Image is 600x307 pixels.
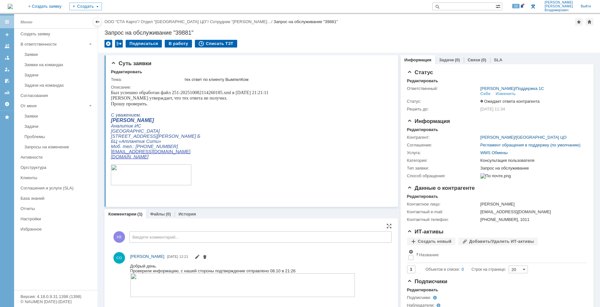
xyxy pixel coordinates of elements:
div: Заявки [24,52,94,57]
a: [GEOGRAPHIC_DATA] ЦО [516,135,566,140]
a: Мои заявки [2,64,12,75]
a: Регламент обращения в поддержку (по умолчанию) [480,143,581,147]
a: Заявки [22,111,96,121]
a: Создать заявку [2,30,12,40]
div: Скрыть меню [94,18,101,26]
div: Тема: [111,77,183,82]
a: Отчеты [2,87,12,98]
div: Редактировать [407,78,438,83]
div: Решить до: [407,107,479,112]
span: 12:21 [179,255,188,259]
a: Файлы [150,212,165,216]
a: Заявки в моей ответственности [2,53,12,63]
a: Информация [404,57,431,62]
div: Задачи [24,124,94,129]
div: Категория: [407,158,479,163]
div: Соглашение: [407,143,479,148]
div: Себе [480,91,491,96]
span: Данные о контрагенте [407,185,475,191]
div: Редактировать [407,127,438,132]
div: Добавить в избранное [575,18,583,26]
div: Название [419,252,439,257]
a: Отчеты [18,204,96,214]
div: 0 [462,266,464,273]
div: Избранное [21,227,87,232]
a: [PERSON_NAME] [130,253,164,260]
div: [EMAIL_ADDRESS][DOMAIN_NAME] [480,209,584,215]
span: Редактировать [195,255,200,260]
div: Создать заявку [21,31,94,36]
div: Настройки [21,216,94,221]
a: Создать заявку [18,29,96,39]
div: [PERSON_NAME] [480,202,584,207]
div: Оргструктура [21,165,94,170]
div: © NAUMEN [DATE]-[DATE] [21,300,91,304]
div: (0) [455,57,460,62]
div: Меню [21,18,32,26]
a: Связи [468,57,480,62]
a: Согласования [18,91,96,101]
a: Задачи [22,121,96,131]
span: Удалить [202,255,207,260]
div: Проблемы [24,134,94,139]
a: Запросы на изменение [22,142,96,152]
div: Отчеты [21,206,94,211]
i: Строк на странице: [426,266,506,273]
span: 19 [512,4,520,8]
div: Редактировать [407,287,438,293]
a: SLA [494,57,502,62]
div: Редактировать [111,69,142,75]
span: Объектов в списке: [426,267,460,272]
a: Поддержка 1С [516,86,544,91]
div: (0) [481,57,486,62]
div: (1) [137,212,143,216]
div: От меня [21,103,87,108]
div: Запросы на изменение [24,145,94,149]
div: [PHONE_NUMBER], 1011 [480,217,584,222]
div: Удалить [104,40,112,48]
img: По почте.png [480,173,511,179]
span: [DATE] 11:34 [480,107,505,111]
a: Задачи [439,57,454,62]
div: Запрос на обслуживание [480,166,584,171]
span: Подписчики [407,278,447,285]
a: Настройки [18,214,96,224]
div: Редактировать [407,194,438,199]
span: [PERSON_NAME] [130,254,164,259]
span: Владимирович [545,8,573,12]
a: Задачи на командах [22,80,96,90]
div: Сделать домашней страницей [586,18,593,26]
div: Клиенты [21,175,94,180]
div: Способ обращения: [407,173,479,179]
div: Контактное лицо: [407,202,479,207]
div: Консультация пользователя [480,158,584,163]
span: ИТ-активы [407,229,444,235]
a: Отдел "[GEOGRAPHIC_DATA] ЦО" [141,19,208,24]
span: Статус [407,69,433,75]
a: [PERSON_NAME] [480,135,515,140]
img: logo [8,4,13,9]
a: База знаний [18,193,96,203]
div: Услуга: [407,150,479,155]
a: WMS Обмены [480,150,508,155]
span: Информация [407,118,450,124]
div: Изменить [496,91,516,96]
div: / [104,19,141,24]
div: Заявки [24,114,94,118]
div: Подписчики: [407,295,471,300]
span: КВ [113,231,125,243]
a: Заявки на командах [22,60,96,70]
a: Задачи [22,70,96,80]
a: История [179,212,196,216]
a: Заявки [22,49,96,59]
a: Мои согласования [2,76,12,86]
div: Контрагент: [407,135,479,140]
div: / [480,86,544,91]
div: На всю страницу [387,224,392,229]
span: Расширенный поиск [496,3,502,9]
a: Соглашения и услуги (SLA) [18,183,96,193]
div: Задачи на командах [24,83,94,88]
div: Создать [69,3,102,10]
div: Версия: 4.18.0.9.31.1398 (1398) [21,294,91,299]
div: Запрос на обслуживание "39881" [274,19,338,24]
